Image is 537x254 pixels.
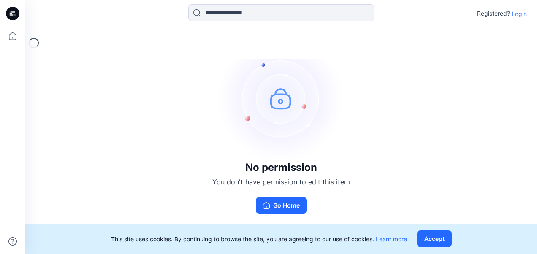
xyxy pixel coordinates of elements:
p: Registered? [477,8,510,19]
p: Login [512,9,527,18]
button: Accept [417,230,452,247]
p: You don't have permission to edit this item [212,177,350,187]
p: This site uses cookies. By continuing to browse the site, you are agreeing to our use of cookies. [111,235,407,243]
button: Go Home [256,197,307,214]
a: Learn more [376,235,407,243]
h3: No permission [212,162,350,173]
img: no-perm.svg [218,35,344,162]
